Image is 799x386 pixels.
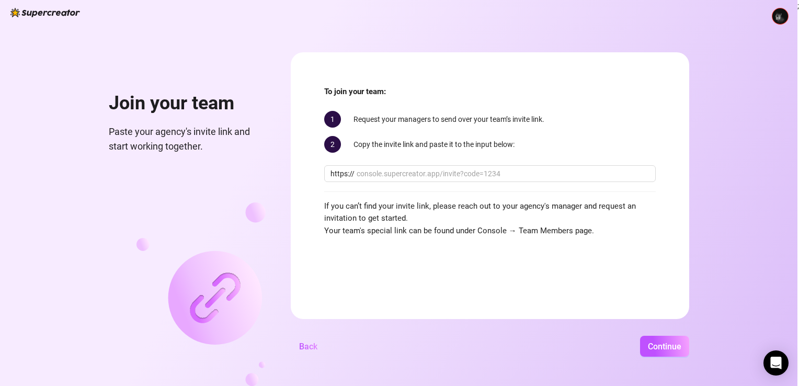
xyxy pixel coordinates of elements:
[109,124,266,154] span: Paste your agency's invite link and start working together.
[291,336,326,357] button: Back
[109,92,266,115] h1: Join your team
[640,336,689,357] button: Continue
[324,136,341,153] span: 2
[299,342,317,351] span: Back
[763,350,789,376] div: Open Intercom Messenger
[324,136,656,153] div: Copy the invite link and paste it to the input below:
[10,8,80,17] img: logo
[357,168,649,179] input: console.supercreator.app/invite?code=1234
[324,111,341,128] span: 1
[324,111,656,128] div: Request your managers to send over your team’s invite link.
[324,87,386,96] strong: To join your team:
[648,342,681,351] span: Continue
[324,200,656,237] span: If you can’t find your invite link, please reach out to your agency's manager and request an invi...
[330,168,355,179] span: https://
[772,8,788,24] img: ACg8ocJviffda7yXOI2KL7SffKWcONRuoWubD2E-Zc0_d4cSjb7mIzzaIw=s96-c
